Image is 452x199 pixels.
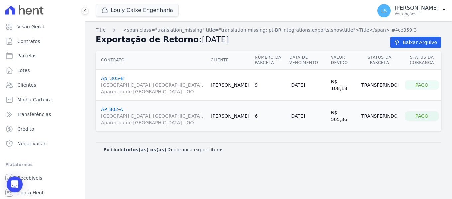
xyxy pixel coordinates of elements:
td: 6 [252,101,287,132]
span: Parcelas [17,52,37,59]
a: Title [96,27,106,34]
a: AP. 802-A[GEOGRAPHIC_DATA], [GEOGRAPHIC_DATA], Aparecida de [GEOGRAPHIC_DATA] - GO [101,107,205,126]
div: Open Intercom Messenger [7,176,23,192]
span: [DATE] [202,35,229,44]
th: Status da Cobrança [402,51,441,70]
p: [PERSON_NAME] [395,5,439,11]
a: Transferências [3,108,82,121]
span: Clientes [17,82,36,88]
span: Contratos [17,38,40,45]
span: Recebíveis [17,175,42,181]
a: Baixar Arquivo [390,37,441,48]
a: Negativação [3,137,82,150]
div: Transferindo [359,80,400,90]
div: Pago [405,111,439,121]
th: Número da Parcela [252,51,287,70]
span: [GEOGRAPHIC_DATA], [GEOGRAPHIC_DATA], Aparecida de [GEOGRAPHIC_DATA] - GO [101,113,205,126]
th: Data de Vencimento [287,51,328,70]
a: Recebíveis [3,171,82,185]
b: todos(as) os(as) 2 [124,147,171,152]
a: Parcelas [3,49,82,62]
td: [PERSON_NAME] [208,70,252,101]
span: Transferências [17,111,51,118]
th: Status da Parcela [356,51,403,70]
span: Conta Hent [17,189,44,196]
div: Plataformas [5,161,79,169]
p: Ver opções [395,11,439,17]
nav: Breadcrumb [96,27,441,34]
th: Cliente [208,51,252,70]
span: Visão Geral [17,23,44,30]
p: Exibindo cobranca export items [104,147,224,153]
th: Valor devido [328,51,356,70]
a: <span class="translation_missing" title="translation missing: pt-BR.integrations.exports.show.tit... [123,27,417,34]
a: Clientes [3,78,82,92]
span: Crédito [17,126,34,132]
a: Lotes [3,64,82,77]
button: Louly Caixe Engenharia [96,4,179,17]
a: Contratos [3,35,82,48]
td: [PERSON_NAME] [208,101,252,132]
span: Negativação [17,140,47,147]
td: R$ 565,36 [328,101,356,132]
span: [GEOGRAPHIC_DATA], [GEOGRAPHIC_DATA], Aparecida de [GEOGRAPHIC_DATA] - GO [101,82,205,95]
a: Visão Geral [3,20,82,33]
a: Minha Carteira [3,93,82,106]
td: R$ 108,18 [328,70,356,101]
th: Contrato [96,51,208,70]
td: [DATE] [287,70,328,101]
button: LS [PERSON_NAME] Ver opções [372,1,452,20]
td: 9 [252,70,287,101]
span: translation missing: pt-BR.integrations.exports.index.title [96,27,106,33]
td: [DATE] [287,101,328,132]
span: Lotes [17,67,30,74]
a: Ap. 305-B[GEOGRAPHIC_DATA], [GEOGRAPHIC_DATA], Aparecida de [GEOGRAPHIC_DATA] - GO [101,76,205,95]
div: Transferindo [359,111,400,121]
div: Pago [405,80,439,90]
span: LS [381,8,387,13]
h2: Exportação de Retorno: [96,34,379,46]
a: Crédito [3,122,82,136]
span: Minha Carteira [17,96,52,103]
